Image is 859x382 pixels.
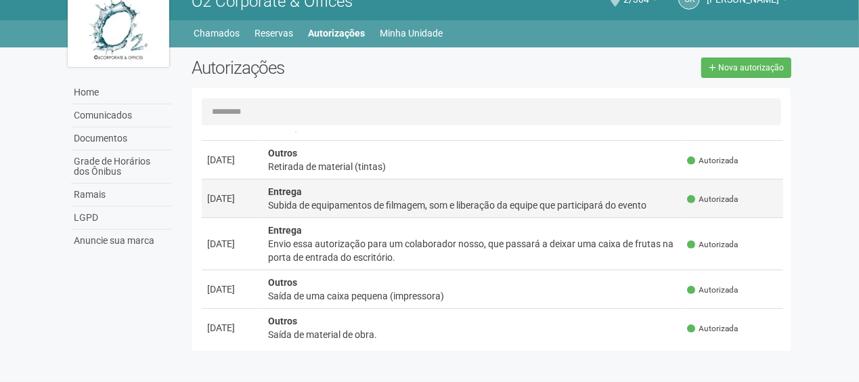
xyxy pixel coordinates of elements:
a: Ramais [71,184,171,207]
a: LGPD [71,207,171,230]
div: [DATE] [207,321,257,335]
div: Envio essa autorização para um colaborador nosso, que passará a deixar uma caixa de frutas na por... [268,237,677,264]
span: Autorizada [687,194,738,205]
div: Subida de equipamentos de filmagem, som e liberação da equipe que participará do evento [268,198,677,212]
div: [DATE] [207,192,257,205]
span: Autorizada [687,323,738,335]
a: Anuncie sua marca [71,230,171,252]
a: Comunicados [71,104,171,127]
div: [DATE] [207,153,257,167]
strong: Entrega [268,225,302,236]
div: [DATE] [207,282,257,296]
span: Autorizada [687,155,738,167]
div: Retirada de material (tintas) [268,160,677,173]
div: [DATE] [207,237,257,251]
strong: Entrega [268,186,302,197]
span: Nova autorização [718,63,784,72]
span: Autorizada [687,239,738,251]
strong: Outros [268,277,297,288]
strong: Outros [268,316,297,326]
a: Reservas [255,24,294,43]
span: Autorizada [687,284,738,296]
strong: Outros [268,148,297,158]
a: Nova autorização [701,58,791,78]
h2: Autorizações [192,58,481,78]
div: Saída de material de obra. [268,328,677,341]
a: Minha Unidade [380,24,443,43]
a: Home [71,81,171,104]
a: Grade de Horários dos Ônibus [71,150,171,184]
a: Chamados [194,24,240,43]
div: Saída de uma caixa pequena (impressora) [268,289,677,303]
a: Autorizações [309,24,366,43]
a: Documentos [71,127,171,150]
